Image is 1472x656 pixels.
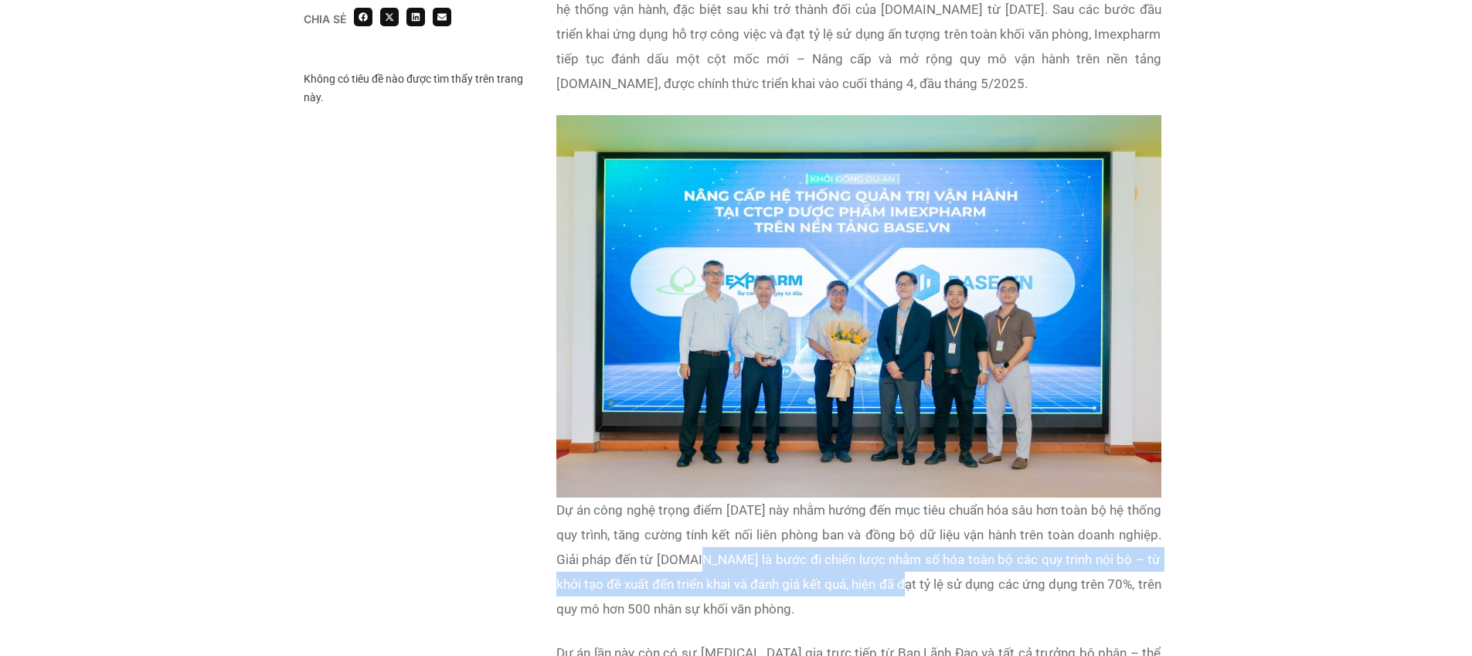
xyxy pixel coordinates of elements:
[406,8,425,26] div: Share on linkedin
[304,70,533,107] div: Không có tiêu đề nào được tìm thấy trên trang này.
[433,8,451,26] div: Share on email
[380,8,399,26] div: Share on x-twitter
[556,498,1161,621] p: Dự án công nghệ trọng điểm [DATE] này nhằm hướng đến mục tiêu chuẩn hóa sâu hơn toàn bộ hệ thống ...
[304,14,346,25] div: Chia sẻ
[354,8,372,26] div: Share on facebook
